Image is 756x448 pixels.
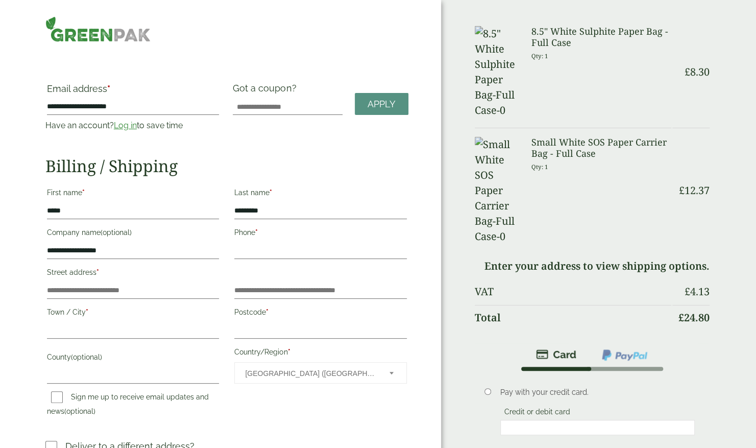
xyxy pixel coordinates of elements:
[234,305,407,322] label: Postcode
[531,137,671,159] h3: Small White SOS Paper Carrier Bag - Full Case
[47,393,209,418] label: Sign me up to receive email updates and news
[255,228,258,237] abbr: required
[234,185,407,203] label: Last name
[96,268,99,276] abbr: required
[47,265,220,282] label: Street address
[245,363,376,384] span: United Kingdom (UK)
[475,254,710,278] td: Enter your address to view shipping options.
[101,228,132,237] span: (optional)
[685,285,710,298] bdi: 4.13
[45,16,151,42] img: GreenPak Supplies
[47,350,220,367] label: County
[679,183,710,197] bdi: 12.37
[601,348,648,362] img: ppcp-gateway.png
[233,83,300,99] label: Got a coupon?
[531,26,671,48] h3: 8.5" White Sulphite Paper Bag - Full Case
[685,285,690,298] span: £
[47,84,220,99] label: Email address
[45,156,408,176] h2: Billing / Shipping
[355,93,408,115] a: Apply
[531,52,548,60] small: Qty: 1
[47,185,220,203] label: First name
[234,345,407,362] label: Country/Region
[500,408,574,419] label: Credit or debit card
[475,279,671,304] th: VAT
[531,163,548,171] small: Qty: 1
[679,183,685,197] span: £
[47,225,220,243] label: Company name
[51,391,63,403] input: Sign me up to receive email updates and news(optional)
[368,99,396,110] span: Apply
[270,188,272,197] abbr: required
[64,407,95,415] span: (optional)
[71,353,102,361] span: (optional)
[82,188,85,197] abbr: required
[86,308,88,316] abbr: required
[475,305,671,330] th: Total
[114,121,137,130] a: Log in
[47,305,220,322] label: Town / City
[500,387,695,398] p: Pay with your credit card.
[107,83,110,94] abbr: required
[287,348,290,356] abbr: required
[678,311,710,324] bdi: 24.80
[475,137,519,244] img: Small White SOS Paper Carrier Bag-Full Case-0
[45,120,221,132] p: Have an account? to save time
[685,65,710,79] bdi: 8.30
[503,423,692,432] iframe: Secure card payment input frame
[475,26,519,118] img: 8.5" White Sulphite Paper Bag-Full Case-0
[234,225,407,243] label: Phone
[266,308,269,316] abbr: required
[685,65,690,79] span: £
[678,311,684,324] span: £
[536,348,576,361] img: stripe.png
[234,362,407,384] span: Country/Region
